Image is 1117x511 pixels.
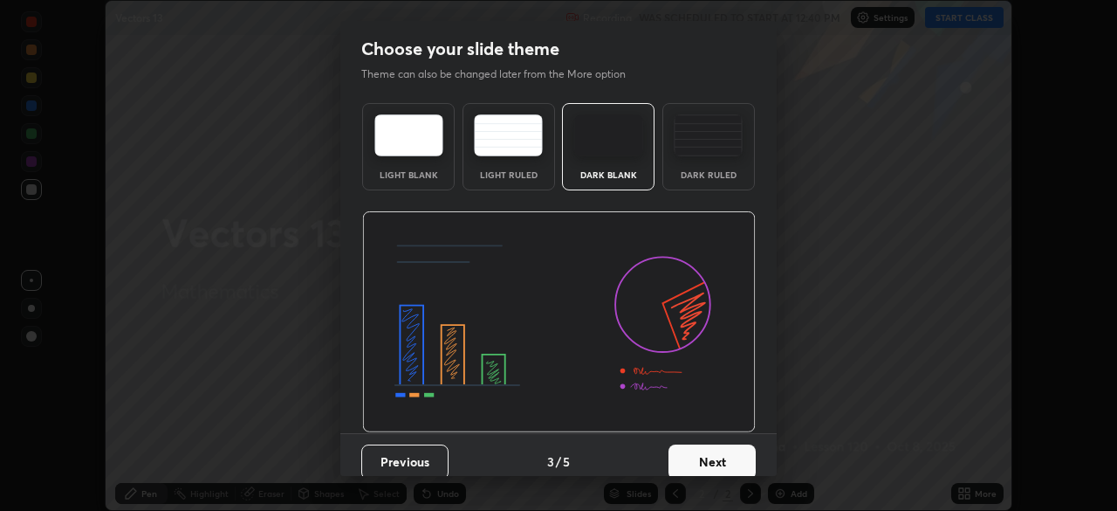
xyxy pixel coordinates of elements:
img: darkTheme.f0cc69e5.svg [574,114,643,156]
div: Dark Blank [573,170,643,179]
img: lightRuledTheme.5fabf969.svg [474,114,543,156]
h4: / [556,452,561,471]
h4: 3 [547,452,554,471]
div: Light Blank [373,170,443,179]
div: Light Ruled [474,170,544,179]
button: Next [668,445,756,480]
img: lightTheme.e5ed3b09.svg [374,114,443,156]
p: Theme can also be changed later from the More option [361,66,644,82]
img: darkThemeBanner.d06ce4a2.svg [362,211,756,433]
h4: 5 [563,452,570,471]
h2: Choose your slide theme [361,38,559,60]
img: darkRuledTheme.de295e13.svg [674,114,743,156]
div: Dark Ruled [674,170,744,179]
button: Previous [361,445,449,480]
